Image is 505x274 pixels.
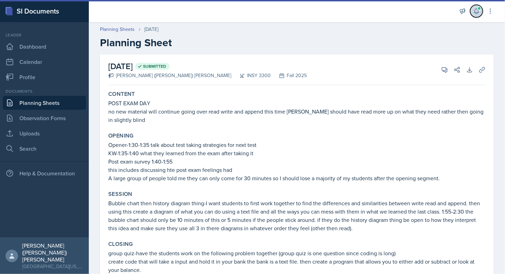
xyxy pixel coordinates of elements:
[108,157,486,166] p: Post exam survey 1:40-1:55
[231,72,271,79] div: INSY 3300
[108,174,486,182] p: A large group of people told me they can only come for 30 minutes so I should lose a majority of ...
[3,166,86,180] div: Help & Documentation
[108,149,486,157] p: KW-1:35-1:40 what they learned from the exam after taking it
[108,199,486,232] p: Bubble chart then history diagram thing-I want students to first work together to find the differ...
[143,64,166,69] span: Submitted
[108,257,486,274] p: create code that will take a input and hold it in your bank the bank is a text file. then create ...
[108,107,486,124] p: no new material will continue going over read write and append this time [PERSON_NAME] should hav...
[3,96,86,110] a: Planning Sheets
[108,60,307,73] h2: [DATE]
[3,40,86,53] a: Dashboard
[3,70,86,84] a: Profile
[108,191,133,198] label: Session
[271,72,307,79] div: Fall 2025
[3,142,86,156] a: Search
[108,132,134,139] label: Opening
[100,26,135,33] a: Planning Sheets
[100,36,494,49] h2: Planning Sheet
[108,99,486,107] p: POST EXAM DAY
[22,263,83,270] div: [GEOGRAPHIC_DATA][US_STATE]
[22,242,83,263] div: [PERSON_NAME] ([PERSON_NAME]) [PERSON_NAME]
[108,72,231,79] div: [PERSON_NAME] ([PERSON_NAME]) [PERSON_NAME]
[108,249,486,257] p: group quiz-have the students work on the following problem together (group quiz is one question s...
[3,126,86,140] a: Uploads
[108,241,133,248] label: Closing
[3,88,86,94] div: Documents
[108,141,486,149] p: Opener-1:30-1:35 talk about test taking strategies for next test
[3,111,86,125] a: Observation Forms
[108,91,135,98] label: Content
[3,32,86,38] div: Leader
[108,166,486,174] p: this includes discussing hte post exam feelings had
[144,26,158,33] div: [DATE]
[3,55,86,69] a: Calendar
